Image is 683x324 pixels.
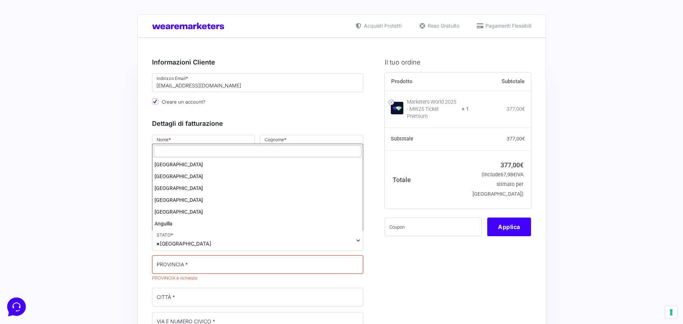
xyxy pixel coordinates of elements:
li: Anguilla [152,218,363,230]
li: [GEOGRAPHIC_DATA] [152,171,363,182]
bdi: 377,00 [507,106,525,112]
li: Antartide [152,230,363,242]
span: € [522,136,525,142]
span: PROVINCIA è richiesto [152,275,197,281]
h3: Il tuo ordine [385,57,531,67]
span: Acquisti Protetti [362,22,402,29]
input: CITTÀ * [152,288,364,306]
span: 67,98 [501,172,516,178]
th: Subtotale [385,128,469,151]
li: [GEOGRAPHIC_DATA] [152,206,363,218]
button: Inizia una conversazione [11,60,132,75]
th: Prodotto [385,72,469,91]
p: Home [22,240,34,247]
li: [GEOGRAPHIC_DATA] [152,182,363,194]
input: Indirizzo Email * [152,73,364,92]
button: Home [6,230,50,247]
input: Creare un account? [152,98,158,105]
span: Le tue conversazioni [11,29,61,34]
li: [GEOGRAPHIC_DATA] [152,159,363,171]
h3: Dettagli di fatturazione [152,119,364,128]
li: [GEOGRAPHIC_DATA] [152,194,363,206]
small: (include IVA stimato per [GEOGRAPHIC_DATA]) [473,172,523,197]
iframe: Customerly Messenger Launcher [6,296,27,318]
span: Italia [152,230,364,251]
span: € [522,106,525,112]
h2: Ciao da Marketers 👋 [6,6,120,17]
h3: Informazioni Cliente [152,57,364,67]
span: € [520,161,523,169]
p: Aiuto [110,240,121,247]
th: Totale [385,151,469,208]
bdi: 377,00 [507,136,525,142]
img: dark [34,40,49,54]
span: Italia [156,240,211,247]
span: Pagamenti Flessibili [484,22,531,29]
span: Inizia una conversazione [47,65,106,70]
th: Subtotale [469,72,531,91]
span: Creare un account? [162,99,205,105]
input: Cerca un articolo... [16,104,117,111]
button: Aiuto [94,230,138,247]
input: PROVINCIA * [152,255,364,274]
button: Messaggi [50,230,94,247]
input: Cognome * [260,135,363,153]
img: dark [11,40,26,54]
button: Applica [487,218,531,236]
button: Le tue preferenze relative al consenso per le tecnologie di tracciamento [665,306,677,318]
span: Reso Gratuito [426,22,459,29]
div: Marketers World 2025 - MW25 Ticket Premium [407,99,457,120]
input: Coupon [385,218,482,236]
span: Trova una risposta [11,89,56,95]
span: × [156,240,160,247]
bdi: 377,00 [501,161,523,169]
input: Nome * [152,135,255,153]
strong: × 1 [462,106,469,113]
a: Apri Centro Assistenza [76,89,132,95]
img: dark [23,40,37,54]
p: Messaggi [62,240,81,247]
img: Marketers World 2025 - MW25 Ticket Premium [391,102,403,114]
span: € [513,172,516,178]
